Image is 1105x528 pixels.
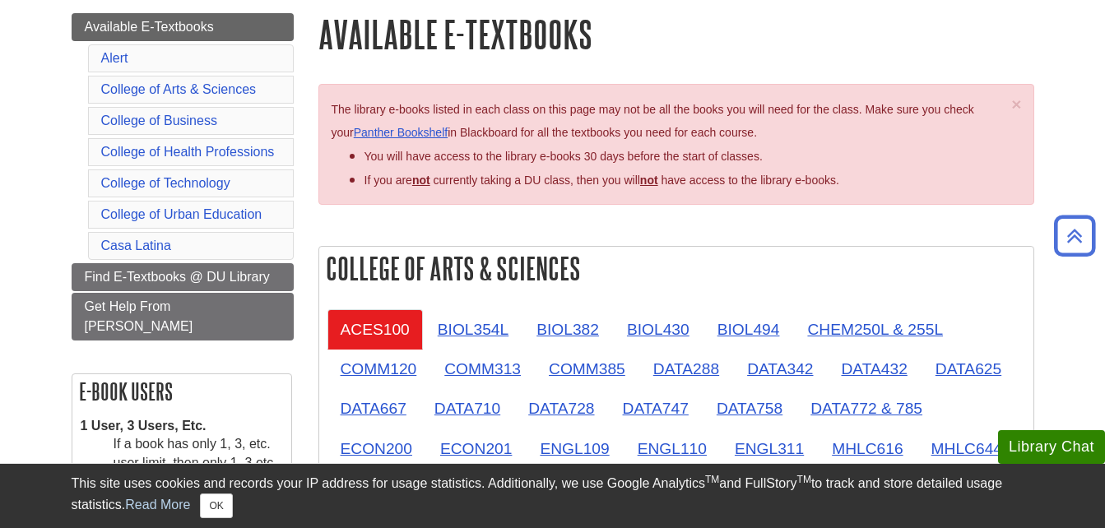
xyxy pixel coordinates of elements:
[427,428,525,469] a: ECON201
[819,428,916,469] a: MHLC616
[527,428,622,469] a: ENGL109
[327,349,430,389] a: COMM120
[327,309,423,350] a: ACES100
[354,126,448,139] a: Panther Bookshelf
[797,474,811,485] sup: TM
[1011,95,1021,113] button: Close
[734,349,826,389] a: DATA342
[797,388,936,428] a: DATA772 & 785
[431,349,534,389] a: COMM313
[85,299,193,333] span: Get Help From [PERSON_NAME]
[536,349,638,389] a: COMM385
[101,176,230,190] a: College of Technology
[72,13,294,41] a: Available E-Textbooks
[705,474,719,485] sup: TM
[364,150,763,163] span: You will have access to the library e-books 30 days before the start of classes.
[200,493,232,518] button: Close
[327,428,425,469] a: ECON200
[794,309,956,350] a: CHEM250L & 255L
[101,51,128,65] a: Alert
[624,428,720,469] a: ENGL110
[101,145,275,159] a: College of Health Professions
[610,388,702,428] a: DATA747
[918,428,1015,469] a: MHLC644
[101,207,262,221] a: College of Urban Education
[1011,95,1021,113] span: ×
[85,20,214,34] span: Available E-Textbooks
[722,428,817,469] a: ENGL311
[364,174,839,187] span: If you are currently taking a DU class, then you will have access to the library e-books.
[125,498,190,512] a: Read More
[327,388,420,428] a: DATA667
[1048,225,1101,247] a: Back to Top
[319,247,1033,290] h2: College of Arts & Sciences
[425,309,522,350] a: BIOL354L
[922,349,1014,389] a: DATA625
[72,293,294,340] a: Get Help From [PERSON_NAME]
[332,103,974,140] span: The library e-books listed in each class on this page may not be all the books you will need for ...
[523,309,612,350] a: BIOL382
[412,174,430,187] strong: not
[515,388,607,428] a: DATA728
[101,113,217,127] a: College of Business
[640,349,732,389] a: DATA288
[101,82,257,96] a: College of Arts & Sciences
[85,270,270,284] span: Find E-Textbooks @ DU Library
[72,474,1034,518] div: This site uses cookies and records your IP address for usage statistics. Additionally, we use Goo...
[704,309,793,350] a: BIOL494
[614,309,703,350] a: BIOL430
[998,430,1105,464] button: Library Chat
[640,174,658,187] u: not
[72,374,291,409] h2: E-book Users
[828,349,920,389] a: DATA432
[421,388,513,428] a: DATA710
[703,388,796,428] a: DATA758
[101,239,171,252] a: Casa Latina
[72,263,294,291] a: Find E-Textbooks @ DU Library
[318,13,1034,55] h1: Available E-Textbooks
[81,417,283,436] dt: 1 User, 3 Users, Etc.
